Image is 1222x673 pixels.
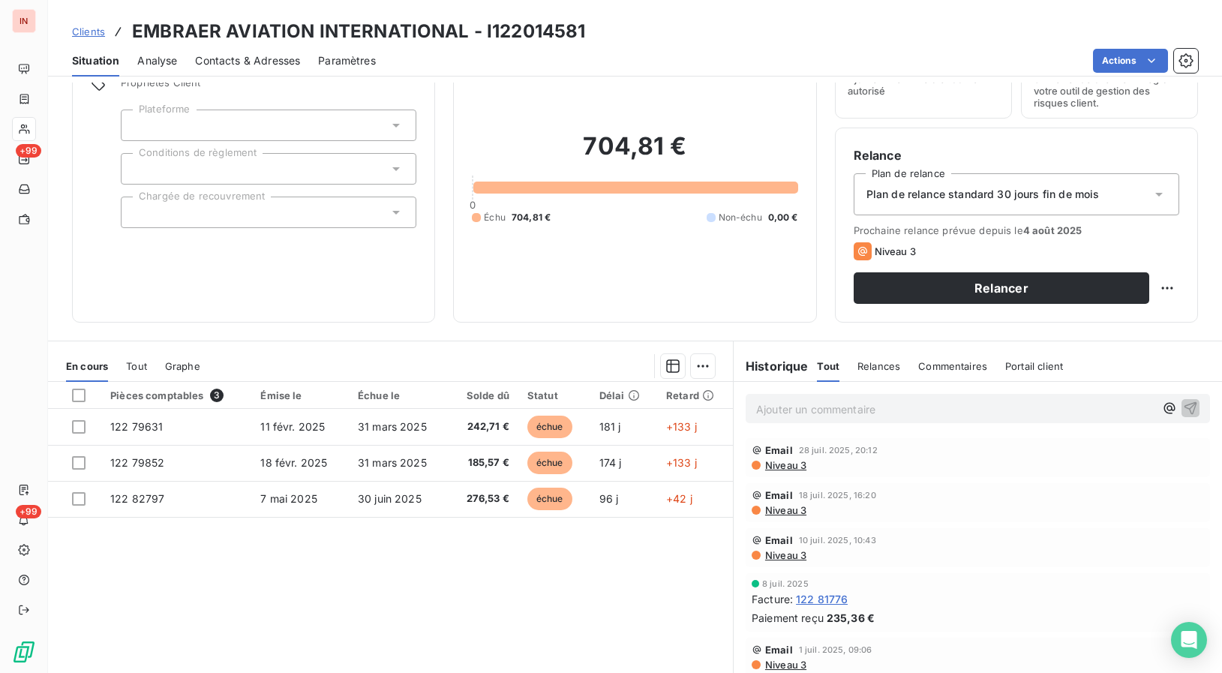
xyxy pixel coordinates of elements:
[458,455,509,470] span: 185,57 €
[1023,224,1082,236] span: 4 août 2025
[134,119,146,132] input: Ajouter une valeur
[165,360,200,372] span: Graphe
[854,146,1179,164] h6: Relance
[764,459,806,471] span: Niveau 3
[827,610,875,626] span: 235,36 €
[318,53,376,68] span: Paramètres
[66,360,108,372] span: En cours
[72,24,105,39] a: Clients
[358,492,422,505] span: 30 juin 2025
[72,26,105,38] span: Clients
[195,53,300,68] span: Contacts & Adresses
[764,549,806,561] span: Niveau 3
[599,420,621,433] span: 181 j
[666,456,697,469] span: +133 j
[260,456,327,469] span: 18 févr. 2025
[12,9,36,33] div: IN
[16,144,41,158] span: +99
[599,456,622,469] span: 174 j
[484,211,506,224] span: Échu
[126,360,147,372] span: Tout
[210,389,224,402] span: 3
[799,645,872,654] span: 1 juil. 2025, 09:06
[599,389,648,401] div: Délai
[719,211,762,224] span: Non-échu
[1171,622,1207,658] div: Open Intercom Messenger
[121,77,416,98] span: Propriétés Client
[470,199,476,211] span: 0
[527,416,572,438] span: échue
[765,444,793,456] span: Email
[260,389,340,401] div: Émise le
[110,389,242,402] div: Pièces comptables
[799,491,876,500] span: 18 juil. 2025, 16:20
[458,419,509,434] span: 242,71 €
[752,610,824,626] span: Paiement reçu
[110,420,163,433] span: 122 79631
[358,389,440,401] div: Échue le
[134,162,146,176] input: Ajouter une valeur
[764,504,806,516] span: Niveau 3
[666,492,692,505] span: +42 j
[762,579,809,588] span: 8 juil. 2025
[854,272,1149,304] button: Relancer
[16,505,41,518] span: +99
[848,73,999,97] span: Ajouter une limite d’encours autorisé
[666,389,724,401] div: Retard
[260,492,317,505] span: 7 mai 2025
[857,360,900,372] span: Relances
[599,492,619,505] span: 96 j
[110,456,164,469] span: 122 79852
[358,420,427,433] span: 31 mars 2025
[527,488,572,510] span: échue
[734,357,809,375] h6: Historique
[764,659,806,671] span: Niveau 3
[458,389,509,401] div: Solde dû
[1093,49,1168,73] button: Actions
[134,206,146,219] input: Ajouter une valeur
[854,224,1179,236] span: Prochaine relance prévue depuis le
[472,131,797,176] h2: 704,81 €
[137,53,177,68] span: Analyse
[752,591,793,607] span: Facture :
[817,360,839,372] span: Tout
[110,492,164,505] span: 122 82797
[527,389,581,401] div: Statut
[765,644,793,656] span: Email
[12,147,35,171] a: +99
[260,420,325,433] span: 11 févr. 2025
[458,491,509,506] span: 276,53 €
[765,489,793,501] span: Email
[72,53,119,68] span: Situation
[512,211,551,224] span: 704,81 €
[875,245,916,257] span: Niveau 3
[527,452,572,474] span: échue
[132,18,585,45] h3: EMBRAER AVIATION INTERNATIONAL - I122014581
[799,446,878,455] span: 28 juil. 2025, 20:12
[666,420,697,433] span: +133 j
[1034,73,1185,109] span: Surveiller ce client en intégrant votre outil de gestion des risques client.
[12,640,36,664] img: Logo LeanPay
[765,534,793,546] span: Email
[796,591,848,607] span: 122 81776
[866,187,1100,202] span: Plan de relance standard 30 jours fin de mois
[768,211,798,224] span: 0,00 €
[1005,360,1063,372] span: Portail client
[358,456,427,469] span: 31 mars 2025
[799,536,876,545] span: 10 juil. 2025, 10:43
[918,360,987,372] span: Commentaires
